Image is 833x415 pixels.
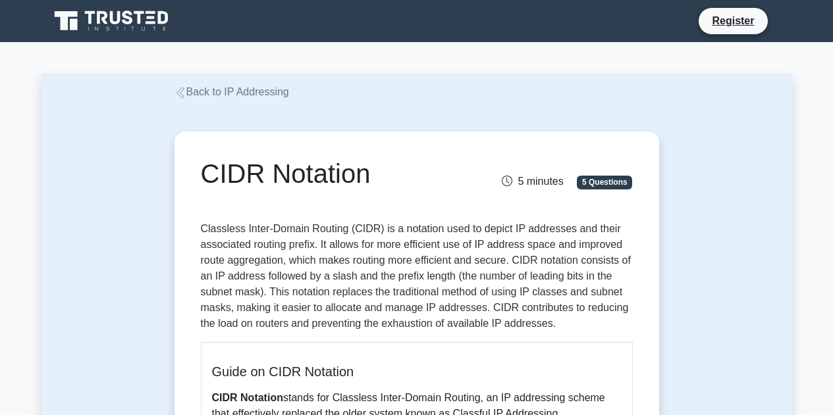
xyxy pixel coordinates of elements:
[201,158,483,189] h1: CIDR Notation
[175,86,289,97] a: Back to IP Addressing
[577,176,632,189] span: 5 Questions
[212,392,283,403] b: CIDR Notation
[212,364,622,379] h5: Guide on CIDR Notation
[704,12,762,29] a: Register
[201,221,633,331] p: Classless Inter-Domain Routing (CIDR) is a notation used to depict IP addresses and their associa...
[502,176,563,187] span: 5 minutes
